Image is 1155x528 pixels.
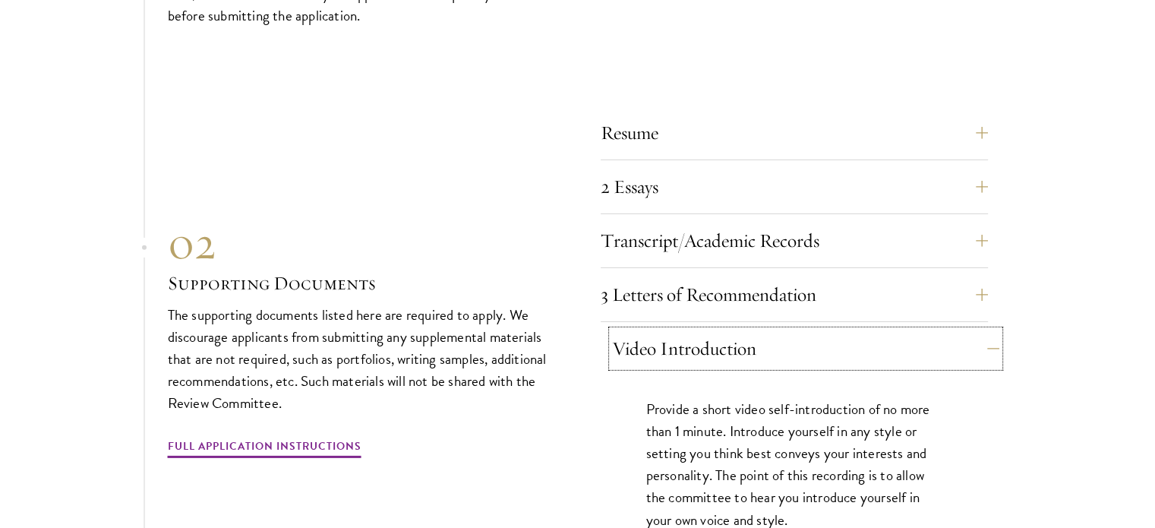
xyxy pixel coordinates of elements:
a: Full Application Instructions [168,437,361,460]
div: 02 [168,216,555,270]
h3: Supporting Documents [168,270,555,296]
button: Transcript/Academic Records [601,223,988,259]
button: 2 Essays [601,169,988,205]
button: Video Introduction [612,330,999,367]
button: Resume [601,115,988,151]
p: The supporting documents listed here are required to apply. We discourage applicants from submitt... [168,304,555,414]
button: 3 Letters of Recommendation [601,277,988,313]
